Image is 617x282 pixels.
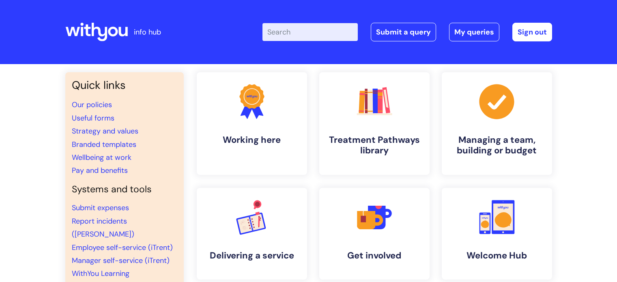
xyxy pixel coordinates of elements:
a: My queries [449,23,499,41]
a: Our policies [72,100,112,110]
a: Useful forms [72,113,114,123]
h4: Welcome Hub [448,250,546,261]
a: Employee self-service (iTrent) [72,243,173,252]
a: Submit a query [371,23,436,41]
a: Submit expenses [72,203,129,213]
p: info hub [134,26,161,39]
h3: Quick links [72,79,177,92]
a: Strategy and values [72,126,138,136]
a: Treatment Pathways library [319,72,430,175]
h4: Managing a team, building or budget [448,135,546,156]
h4: Working here [203,135,301,145]
a: WithYou Learning [72,269,129,278]
a: Delivering a service [197,188,307,280]
a: Welcome Hub [442,188,552,280]
a: Manager self-service (iTrent) [72,256,170,265]
h4: Treatment Pathways library [326,135,423,156]
h4: Delivering a service [203,250,301,261]
a: Sign out [512,23,552,41]
h4: Systems and tools [72,184,177,195]
input: Search [262,23,358,41]
a: Working here [197,72,307,175]
a: Branded templates [72,140,136,149]
h4: Get involved [326,250,423,261]
a: Managing a team, building or budget [442,72,552,175]
a: Pay and benefits [72,166,128,175]
a: Wellbeing at work [72,153,131,162]
div: | - [262,23,552,41]
a: Report incidents ([PERSON_NAME]) [72,216,134,239]
a: Get involved [319,188,430,280]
